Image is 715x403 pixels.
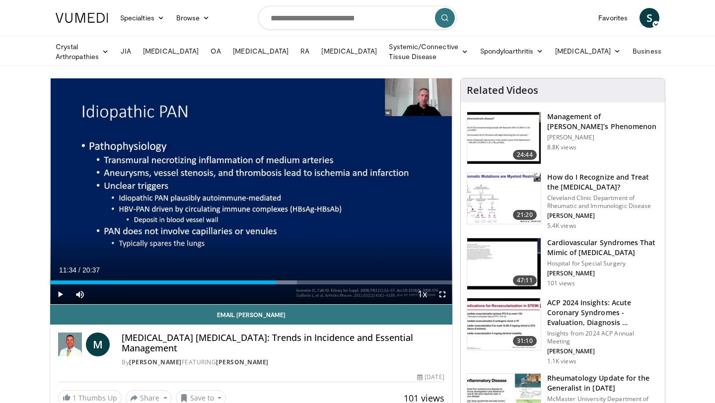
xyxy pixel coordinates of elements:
[547,269,659,277] p: [PERSON_NAME]
[474,41,549,61] a: Spondyloarthritis
[50,42,115,62] a: Crystal Arthropathies
[294,41,315,61] a: RA
[547,212,659,220] p: [PERSON_NAME]
[383,42,474,62] a: Systemic/Connective Tissue Disease
[627,41,677,61] a: Business
[547,347,659,355] p: [PERSON_NAME]
[86,333,110,356] a: M
[58,333,82,356] img: Dr. Matthew Carroll
[547,373,659,393] h3: Rheumatology Update for the Generalist in [DATE]
[216,358,269,366] a: [PERSON_NAME]
[547,222,576,230] p: 5.4K views
[70,284,90,304] button: Mute
[50,280,452,284] div: Progress Bar
[114,8,170,28] a: Specialties
[227,41,294,61] a: [MEDICAL_DATA]
[50,78,452,305] video-js: Video Player
[513,210,537,220] span: 21:20
[547,143,576,151] p: 8.8K views
[467,238,659,290] a: 47:11 Cardiovascular Syndromes That Mimic of [MEDICAL_DATA] Hospital for Special Surgery [PERSON_...
[56,13,108,23] img: VuMedi Logo
[513,150,537,160] span: 24:44
[315,41,383,61] a: [MEDICAL_DATA]
[513,275,537,285] span: 47:11
[413,284,432,304] button: Playback Rate
[122,358,444,367] div: By FEATURING
[467,84,538,96] h4: Related Videos
[170,8,216,28] a: Browse
[467,298,541,350] img: ba86857d-d89f-4135-9fe2-870b62ab7c52.150x105_q85_crop-smart_upscale.jpg
[547,298,659,328] h3: ACP 2024 Insights: Acute Coronary Syndromes - Evaluation, Diagnosis …
[50,305,452,325] a: Email [PERSON_NAME]
[137,41,205,61] a: [MEDICAL_DATA]
[640,8,659,28] a: S
[72,393,76,403] span: 1
[467,238,541,290] img: 66d4a47c-99a8-4b56-8b54-d678f8c3e82e.150x105_q85_crop-smart_upscale.jpg
[129,358,182,366] a: [PERSON_NAME]
[432,284,452,304] button: Fullscreen
[547,330,659,345] p: Insights from 2024 ACP Annual Meeting
[78,266,80,274] span: /
[467,173,541,224] img: 2d172f65-fcdc-4395-88c0-f2bd10ea4a98.150x105_q85_crop-smart_upscale.jpg
[82,266,100,274] span: 20:37
[547,357,576,365] p: 1.1K views
[547,279,575,287] p: 101 views
[50,284,70,304] button: Play
[417,373,444,382] div: [DATE]
[547,194,659,210] p: Cleveland Clinic Department of Rheumatic and Immunologic Disease
[258,6,457,30] input: Search topics, interventions
[467,298,659,365] a: 31:10 ACP 2024 Insights: Acute Coronary Syndromes - Evaluation, Diagnosis … Insights from 2024 AC...
[549,41,627,61] a: [MEDICAL_DATA]
[59,266,76,274] span: 11:34
[122,333,444,354] h4: [MEDICAL_DATA] [MEDICAL_DATA]: Trends in Incidence and Essential Management
[547,112,659,132] h3: Management of [PERSON_NAME]’s Phenomenon
[513,336,537,346] span: 31:10
[547,260,659,268] p: Hospital for Special Surgery
[592,8,634,28] a: Favorites
[467,112,541,164] img: 0ab93b1b-9cd9-47fd-b863-2caeacc814e4.150x105_q85_crop-smart_upscale.jpg
[205,41,227,61] a: OA
[467,112,659,164] a: 24:44 Management of [PERSON_NAME]’s Phenomenon [PERSON_NAME] 8.8K views
[467,172,659,230] a: 21:20 How do I Recognize and Treat the [MEDICAL_DATA]? Cleveland Clinic Department of Rheumatic a...
[547,238,659,258] h3: Cardiovascular Syndromes That Mimic of [MEDICAL_DATA]
[547,134,659,141] p: [PERSON_NAME]
[547,172,659,192] h3: How do I Recognize and Treat the [MEDICAL_DATA]?
[115,41,137,61] a: JIA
